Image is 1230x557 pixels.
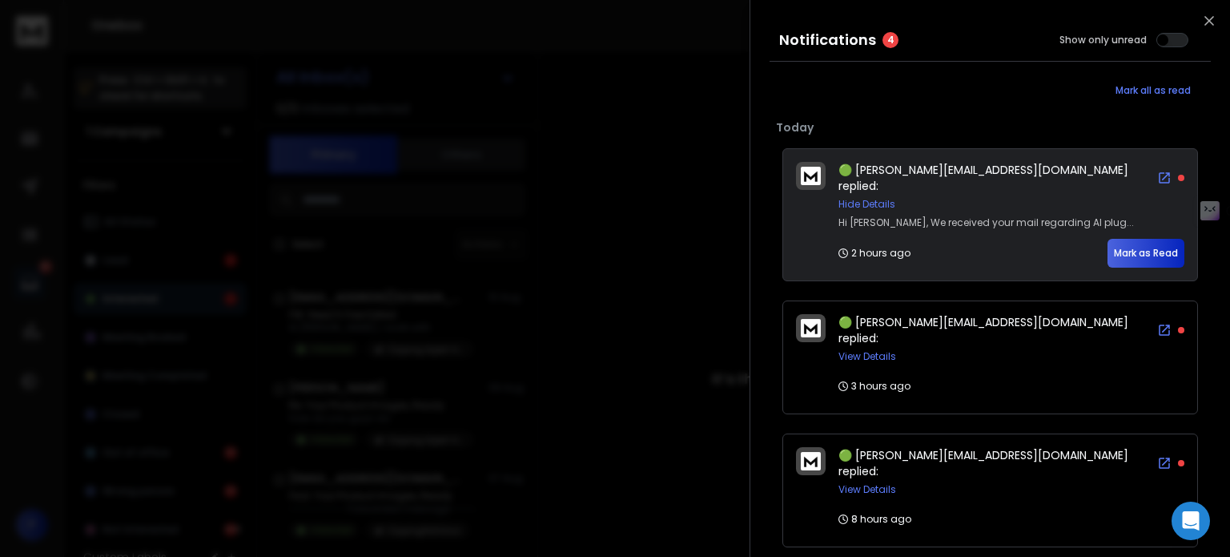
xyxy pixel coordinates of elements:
button: View Details [838,350,896,363]
p: 2 hours ago [838,247,910,260]
img: logo_orange.svg [26,26,38,38]
img: logo [801,167,821,185]
span: Mark all as read [1115,84,1191,97]
button: Hide Details [838,198,895,211]
div: Keywords by Traffic [177,95,270,105]
p: 3 hours ago [838,380,910,393]
div: Domain: [URL] [42,42,114,54]
div: Open Intercom Messenger [1172,502,1210,540]
div: v 4.0.25 [45,26,78,38]
img: tab_domain_overview_orange.svg [43,93,56,106]
span: 🟢 [PERSON_NAME][EMAIL_ADDRESS][DOMAIN_NAME] replied: [838,447,1128,479]
img: logo [801,452,821,470]
button: Mark as Read [1107,239,1184,268]
button: Mark all as read [1095,75,1211,107]
button: View Details [838,483,896,496]
div: Hi [PERSON_NAME], We received your mail regarding AI plug... [838,216,1134,229]
p: 8 hours ago [838,513,911,526]
label: Show only unread [1059,34,1147,46]
img: tab_keywords_by_traffic_grey.svg [159,93,172,106]
p: Today [776,119,1204,135]
img: website_grey.svg [26,42,38,54]
span: 4 [882,32,898,48]
img: logo [801,319,821,337]
div: Domain Overview [61,95,143,105]
h3: Notifications [779,29,876,51]
span: 🟢 [PERSON_NAME][EMAIL_ADDRESS][DOMAIN_NAME] replied: [838,314,1128,346]
span: 🟢 [PERSON_NAME][EMAIL_ADDRESS][DOMAIN_NAME] replied: [838,162,1128,194]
